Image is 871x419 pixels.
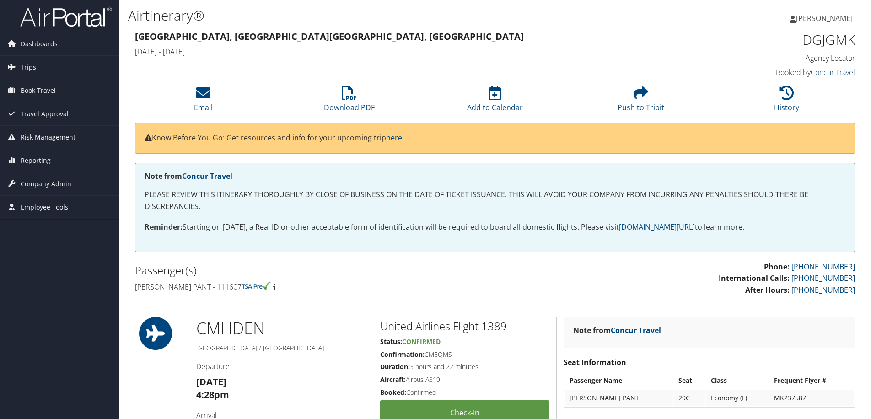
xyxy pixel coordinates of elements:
h1: DGJGMK [685,30,855,49]
strong: After Hours: [745,285,790,295]
th: Passenger Name [565,372,673,389]
a: [DOMAIN_NAME][URL] [619,222,695,232]
img: airportal-logo.png [20,6,112,27]
h1: Airtinerary® [128,6,617,25]
a: Concur Travel [611,325,661,335]
h4: [DATE] - [DATE] [135,47,672,57]
td: [PERSON_NAME] PANT [565,390,673,406]
h5: 3 hours and 22 minutes [380,362,549,371]
a: [PHONE_NUMBER] [791,285,855,295]
a: History [774,91,799,113]
td: MK237587 [769,390,854,406]
strong: Status: [380,337,402,346]
strong: [DATE] [196,376,226,388]
a: here [386,133,402,143]
strong: 4:28pm [196,388,229,401]
th: Frequent Flyer # [769,372,854,389]
td: 29C [674,390,705,406]
h2: United Airlines Flight 1389 [380,318,549,334]
strong: Confirmation: [380,350,425,359]
p: PLEASE REVIEW THIS ITINERARY THOROUGHLY BY CLOSE OF BUSINESS ON THE DATE OF TICKET ISSUANCE. THIS... [145,189,845,212]
a: Concur Travel [182,171,232,181]
strong: Seat Information [564,357,626,367]
img: tsa-precheck.png [242,282,271,290]
h5: Airbus A319 [380,375,549,384]
strong: Duration: [380,362,410,371]
h4: Agency Locator [685,53,855,63]
a: [PHONE_NUMBER] [791,262,855,272]
a: [PERSON_NAME] [790,5,862,32]
td: Economy (L) [706,390,769,406]
span: Trips [21,56,36,79]
h5: CM5QMS [380,350,549,359]
strong: International Calls: [719,273,790,283]
h5: [GEOGRAPHIC_DATA] / [GEOGRAPHIC_DATA] [196,344,366,353]
h1: CMH DEN [196,317,366,340]
strong: Phone: [764,262,790,272]
strong: Booked: [380,388,406,397]
a: Download PDF [324,91,375,113]
h2: Passenger(s) [135,263,488,278]
p: Know Before You Go: Get resources and info for your upcoming trip [145,132,845,144]
span: Dashboards [21,32,58,55]
span: Travel Approval [21,102,69,125]
strong: [GEOGRAPHIC_DATA], [GEOGRAPHIC_DATA] [GEOGRAPHIC_DATA], [GEOGRAPHIC_DATA] [135,30,524,43]
span: Book Travel [21,79,56,102]
a: [PHONE_NUMBER] [791,273,855,283]
span: [PERSON_NAME] [796,13,853,23]
span: Employee Tools [21,196,68,219]
span: Confirmed [402,337,441,346]
h5: Confirmed [380,388,549,397]
a: Email [194,91,213,113]
strong: Note from [145,171,232,181]
span: Company Admin [21,172,71,195]
strong: Note from [573,325,661,335]
h4: Booked by [685,67,855,77]
th: Class [706,372,769,389]
strong: Aircraft: [380,375,406,384]
a: Add to Calendar [467,91,523,113]
strong: Reminder: [145,222,183,232]
h4: Departure [196,361,366,371]
span: Reporting [21,149,51,172]
p: Starting on [DATE], a Real ID or other acceptable form of identification will be required to boar... [145,221,845,233]
h4: [PERSON_NAME] Pant - 111607 [135,282,488,292]
th: Seat [674,372,705,389]
a: Push to Tripit [618,91,664,113]
span: Risk Management [21,126,75,149]
a: Concur Travel [811,67,855,77]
